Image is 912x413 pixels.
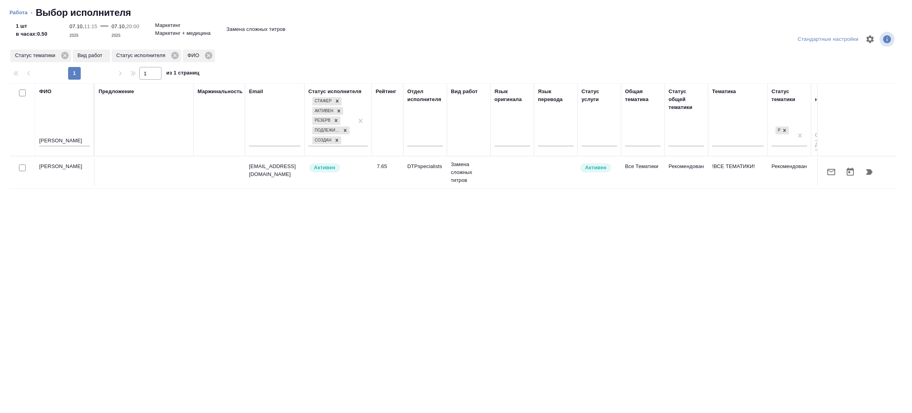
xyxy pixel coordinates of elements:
[712,163,764,170] p: !ВСЕ ТЕМАТИКИ!
[10,50,71,62] div: Статус тематики
[112,50,181,62] div: Статус исполнителя
[538,88,574,103] div: Язык перевода
[796,33,861,46] div: split button
[581,88,617,103] div: Статус услуги
[775,126,780,135] div: Рекомендован
[312,106,344,116] div: Стажер, Активен, Резерв, Подлежит внедрению, Создан
[9,6,902,19] nav: breadcrumb
[155,21,180,29] p: Маркетинг
[308,88,361,96] div: Статус исполнителя
[84,23,97,29] p: 11:15
[312,107,334,115] div: Активен
[771,88,807,103] div: Статус тематики
[312,136,342,145] div: Стажер, Активен, Резерв, Подлежит внедрению, Создан
[188,52,202,59] p: ФИО
[768,159,811,186] td: Рекомендован
[116,52,168,59] p: Статус исполнителя
[494,88,530,103] div: Язык оригинала
[101,19,108,40] div: —
[198,88,243,96] div: Маржинальность
[15,52,58,59] p: Статус тематики
[451,88,478,96] div: Вид работ
[99,88,134,96] div: Предложение
[35,159,95,186] td: [PERSON_NAME]
[249,163,300,178] p: [EMAIL_ADDRESS][DOMAIN_NAME]
[314,164,335,172] p: Активен
[451,161,486,184] p: Замена сложных титров
[312,97,333,105] div: Стажер
[712,88,736,96] div: Тематика
[811,159,839,186] td: 0
[407,88,443,103] div: Отдел исполнителя
[665,159,708,186] td: Рекомендован
[312,96,342,106] div: Стажер, Активен, Резерв, Подлежит внедрению, Создан
[36,6,131,19] h2: Выбор исполнителя
[249,88,263,96] div: Email
[841,163,860,182] button: Открыть календарь загрузки
[39,88,51,96] div: ФИО
[312,136,332,145] div: Создан
[621,159,665,186] td: Все Тематики
[669,88,704,111] div: Статус общей тематики
[31,9,32,17] li: ‹
[126,23,139,29] p: 20:00
[815,131,835,141] input: От
[815,140,835,150] input: До
[585,164,606,172] p: Активен
[377,163,399,170] div: 7.65
[308,163,368,173] div: Рядовой исполнитель: назначай с учетом рейтинга
[19,164,26,171] input: Выбери исполнителей, чтобы отправить приглашение на работу
[815,88,835,103] div: Кол-во начисл.
[376,88,396,96] div: Рейтинг
[9,10,28,15] a: Работа
[312,117,332,125] div: Резерв
[880,32,896,47] span: Посмотреть информацию
[112,23,126,29] p: 07.10,
[226,25,285,33] p: Замена сложных титров
[312,116,341,126] div: Стажер, Активен, Резерв, Подлежит внедрению, Создан
[312,126,341,135] div: Подлежит внедрению
[16,22,47,30] p: 1 шт
[312,126,350,136] div: Стажер, Активен, Резерв, Подлежит внедрению, Создан
[861,30,880,49] span: Настроить таблицу
[183,50,215,62] div: ФИО
[775,126,790,136] div: Рекомендован
[625,88,661,103] div: Общая тематика
[403,159,447,186] td: DTPspecialists
[822,163,841,182] button: Отправить предложение о работе
[166,68,199,80] span: из 1 страниц
[70,23,84,29] p: 07.10,
[78,52,105,59] p: Вид работ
